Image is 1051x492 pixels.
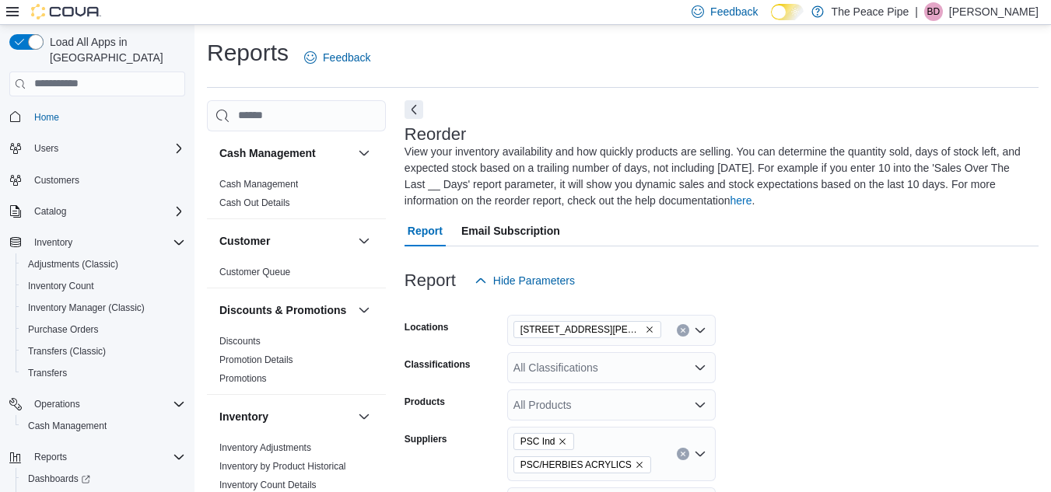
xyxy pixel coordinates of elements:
span: Operations [34,398,80,410]
span: Inventory Count Details [219,479,317,491]
button: Open list of options [694,324,706,337]
span: PSC/HERBIES ACRYLICS [520,457,632,473]
button: Reports [28,448,73,466]
span: Reports [34,451,67,463]
a: Transfers (Classic) [22,342,112,361]
button: Catalog [3,201,191,222]
a: Inventory Count Details [219,480,317,490]
button: Operations [28,395,86,413]
a: Inventory Count [22,277,100,295]
h3: Cash Management [219,145,316,161]
span: PSC Ind [513,433,575,450]
img: Cova [31,4,101,19]
button: Open list of options [694,448,706,460]
span: Transfers [22,364,185,382]
a: Cash Management [219,179,298,190]
button: Users [3,138,191,159]
button: Clear input [677,324,689,337]
span: 408 George St. N [513,321,661,338]
a: Cash Management [22,417,113,435]
button: Cash Management [16,415,191,437]
h3: Inventory [219,409,268,424]
p: | [915,2,918,21]
span: Hide Parameters [493,273,575,288]
span: Cash Management [28,420,107,432]
button: Cash Management [219,145,352,161]
button: Cash Management [355,144,373,162]
button: Catalog [28,202,72,221]
span: Inventory Adjustments [219,441,311,454]
label: Classifications [405,358,471,371]
span: Inventory Manager (Classic) [22,298,185,317]
span: Dark Mode [771,20,772,21]
button: Next [405,100,423,119]
span: Users [34,142,58,155]
span: Home [28,107,185,127]
a: Inventory Adjustments [219,442,311,453]
span: Promotions [219,372,267,385]
span: Discounts [219,335,261,347]
a: Inventory Manager (Classic) [22,298,151,317]
button: Inventory [3,232,191,253]
div: Cash Management [207,175,386,218]
button: Transfers [16,362,191,384]
span: Promotion Details [219,354,293,366]
button: Customer [355,232,373,250]
button: Inventory Count [16,275,191,297]
span: Cash Out Details [219,197,290,209]
span: Feedback [710,4,758,19]
input: Dark Mode [771,4,804,20]
a: Transfers [22,364,73,382]
button: Inventory [355,407,373,426]
span: Customers [28,170,185,190]
div: View your inventory availability and how quickly products are selling. You can determine the quan... [405,144,1031,209]
button: Inventory [28,233,79,252]
button: Home [3,106,191,128]
a: Purchase Orders [22,320,105,339]
span: Email Subscription [461,215,560,246]
span: Report [408,215,443,246]
button: Open list of options [694,399,706,411]
a: Customers [28,171,86,190]
span: Customer Queue [219,266,290,278]
button: Remove PSC/HERBIES ACRYLICS from selection in this group [635,460,644,469]
span: BD [927,2,941,21]
button: Customer [219,233,352,249]
a: Dashboards [22,469,96,488]
span: Purchase Orders [28,323,99,336]
label: Locations [405,321,449,333]
span: [STREET_ADDRESS][PERSON_NAME] [520,322,642,337]
span: Catalog [28,202,185,221]
span: Transfers (Classic) [28,345,106,358]
span: Transfers (Classic) [22,342,185,361]
span: Inventory Manager (Classic) [28,302,145,314]
span: Operations [28,395,185,413]
span: Dashboards [28,473,90,485]
span: Feedback [323,50,370,65]
button: Operations [3,393,191,415]
span: Customers [34,174,79,187]
p: The Peace Pipe [832,2,909,21]
a: Promotion Details [219,354,293,365]
h1: Reports [207,37,289,68]
button: Discounts & Promotions [355,301,373,319]
p: [PERSON_NAME] [949,2,1039,21]
button: Remove PSC Ind from selection in this group [558,437,567,446]
span: Dashboards [22,469,185,488]
span: Inventory [28,233,185,252]
button: Inventory Manager (Classic) [16,297,191,319]
span: Cash Management [22,417,185,435]
button: Transfers (Classic) [16,340,191,362]
span: Transfers [28,367,67,379]
button: Discounts & Promotions [219,302,352,318]
span: Inventory by Product Historical [219,460,346,473]
a: Adjustments (Classic) [22,255,124,274]
label: Suppliers [405,433,447,445]
a: here [730,194,752,207]
a: Promotions [219,373,267,384]
h3: Customer [219,233,270,249]
span: Inventory Count [22,277,185,295]
label: Products [405,396,445,408]
button: Purchase Orders [16,319,191,340]
button: Clear input [677,448,689,460]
